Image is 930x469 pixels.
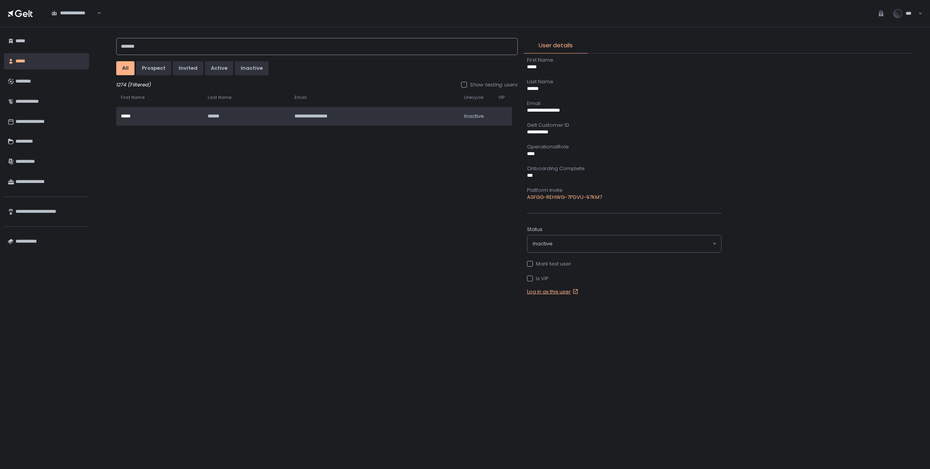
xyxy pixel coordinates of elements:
div: inactive [241,65,263,72]
span: VIP [498,95,505,100]
button: prospect [136,61,171,75]
div: Email [527,100,722,107]
button: invited [173,61,203,75]
button: All [116,61,134,75]
a: Log in as this user [527,288,580,295]
div: First Name [527,57,722,64]
div: Platform Invite [527,187,722,194]
span: Email [294,95,307,100]
span: Last Name [208,95,231,100]
div: Search for option [46,5,101,21]
a: A0FGG-REHWG-7PDVU-97KM7 [527,194,602,201]
div: prospect [142,65,165,72]
span: inactive [533,240,553,247]
span: User details [539,41,573,50]
div: All [122,65,129,72]
div: Onboarding Complete [527,165,722,172]
button: active [205,61,233,75]
div: Gelt Customer ID [527,122,722,129]
span: Lifecycle [464,95,483,100]
input: Search for option [553,240,712,248]
div: active [211,65,227,72]
div: invited [179,65,198,72]
button: inactive [235,61,269,75]
div: 1274 (Filtered) [116,81,518,88]
span: Status [527,226,542,233]
span: First Name [121,95,145,100]
span: inactive [464,113,484,120]
div: Last Name [527,78,722,85]
div: Search for option [527,235,721,252]
div: OperationalRole [527,143,722,150]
